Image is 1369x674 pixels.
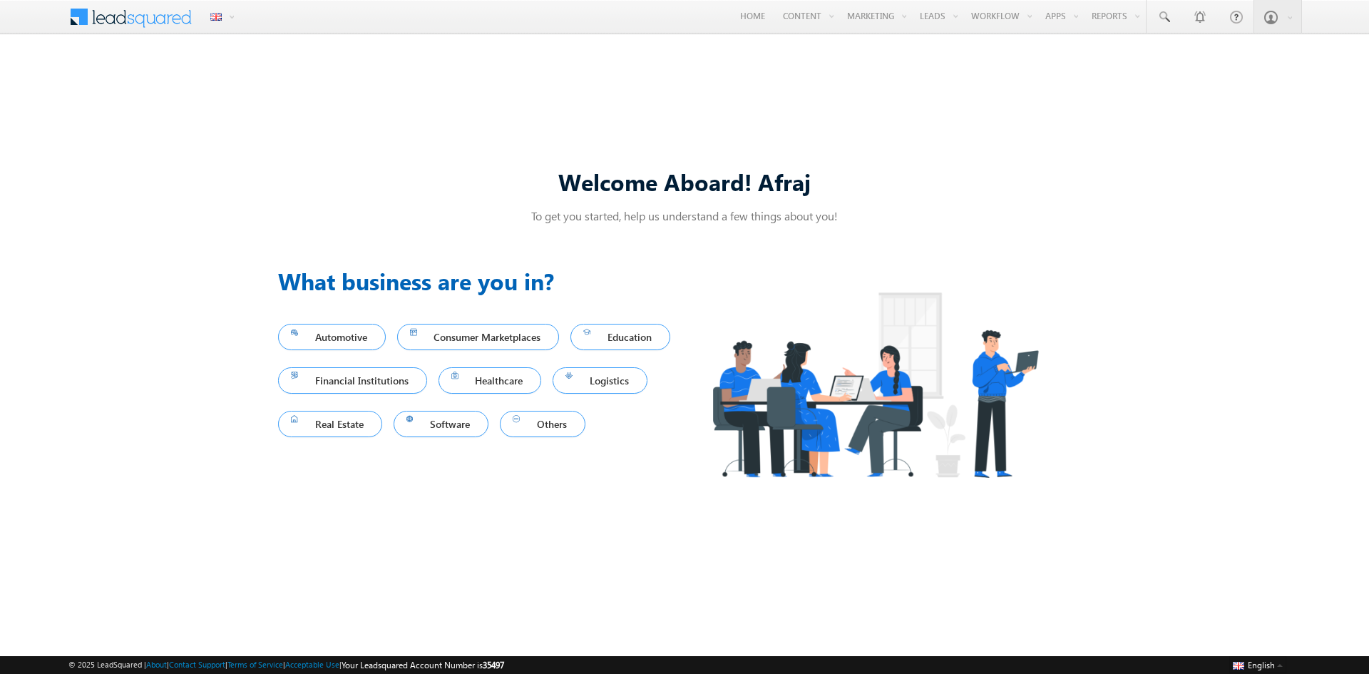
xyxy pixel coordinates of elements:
a: Acceptable Use [285,660,339,669]
span: Real Estate [291,414,369,434]
a: Contact Support [169,660,225,669]
img: Industry.png [684,264,1065,506]
button: English [1229,656,1286,673]
div: Welcome Aboard! Afraj [278,166,1091,197]
span: Automotive [291,327,373,347]
h3: What business are you in? [278,264,684,298]
span: Others [513,414,573,434]
span: Logistics [565,371,635,390]
span: © 2025 LeadSquared | | | | | [68,658,504,672]
span: Education [583,327,657,347]
p: To get you started, help us understand a few things about you! [278,208,1091,223]
span: English [1248,660,1275,670]
span: Financial Institutions [291,371,414,390]
span: Healthcare [451,371,529,390]
span: Consumer Marketplaces [410,327,547,347]
a: About [146,660,167,669]
span: Software [406,414,476,434]
a: Terms of Service [227,660,283,669]
span: Your Leadsquared Account Number is [342,660,504,670]
span: 35497 [483,660,504,670]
